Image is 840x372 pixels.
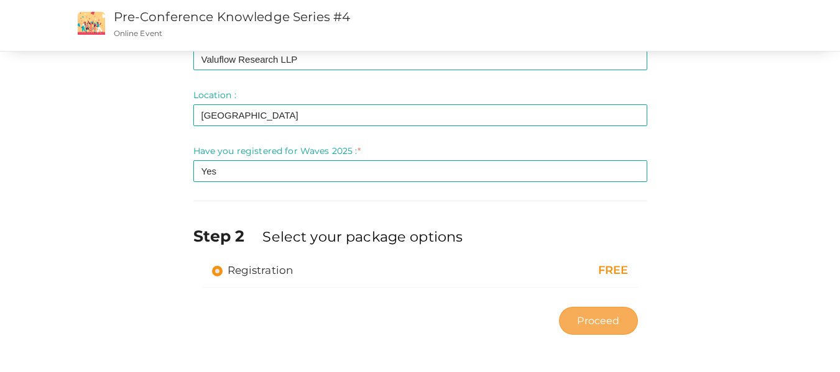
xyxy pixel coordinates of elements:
[577,314,619,328] span: Proceed
[212,263,293,278] label: Registration
[505,263,628,279] div: FREE
[193,89,236,101] label: Location :
[193,225,261,247] label: Step 2
[114,28,534,39] p: Online Event
[559,307,637,335] button: Proceed
[262,227,463,247] label: Select your package options
[193,145,361,157] label: Have you registered for Waves 2025 :
[78,12,105,35] img: event2.png
[114,9,351,24] a: Pre-Conference Knowledge Series #4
